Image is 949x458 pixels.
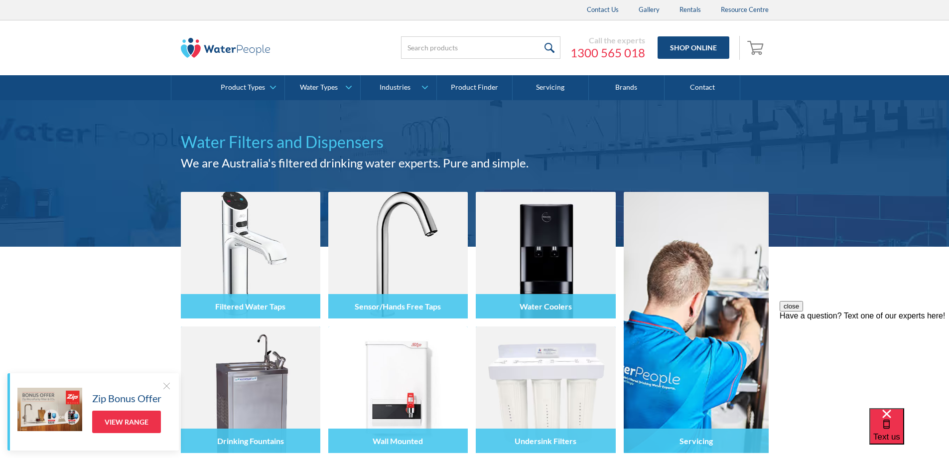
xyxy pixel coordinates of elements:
div: Call the experts [570,35,645,45]
a: Product Finder [437,75,513,100]
a: View Range [92,411,161,433]
iframe: podium webchat widget prompt [780,301,949,421]
input: Search products [401,36,560,59]
img: Water Coolers [476,192,615,318]
h4: Water Coolers [520,302,572,311]
a: Servicing [513,75,588,100]
img: Wall Mounted [328,326,468,453]
iframe: podium webchat widget bubble [869,408,949,458]
img: Drinking Fountains [181,326,320,453]
a: Water Types [285,75,360,100]
img: Zip Bonus Offer [17,388,82,431]
div: Product Types [221,83,265,92]
div: Industries [380,83,410,92]
img: Filtered Water Taps [181,192,320,318]
h4: Undersink Filters [515,436,576,446]
h4: Servicing [679,436,713,446]
a: Contact [665,75,740,100]
h5: Zip Bonus Offer [92,391,161,406]
h4: Wall Mounted [373,436,423,446]
a: Shop Online [658,36,729,59]
h4: Drinking Fountains [217,436,284,446]
img: The Water People [181,38,271,58]
img: shopping cart [747,39,766,55]
a: Brands [589,75,665,100]
a: Industries [361,75,436,100]
a: 1300 565 018 [570,45,645,60]
h4: Sensor/Hands Free Taps [355,302,441,311]
div: Water Types [300,83,338,92]
a: Product Types [209,75,284,100]
img: Sensor/Hands Free Taps [328,192,468,318]
img: Undersink Filters [476,326,615,453]
h4: Filtered Water Taps [215,302,285,311]
a: Open empty cart [745,36,769,60]
a: Servicing [624,192,769,453]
